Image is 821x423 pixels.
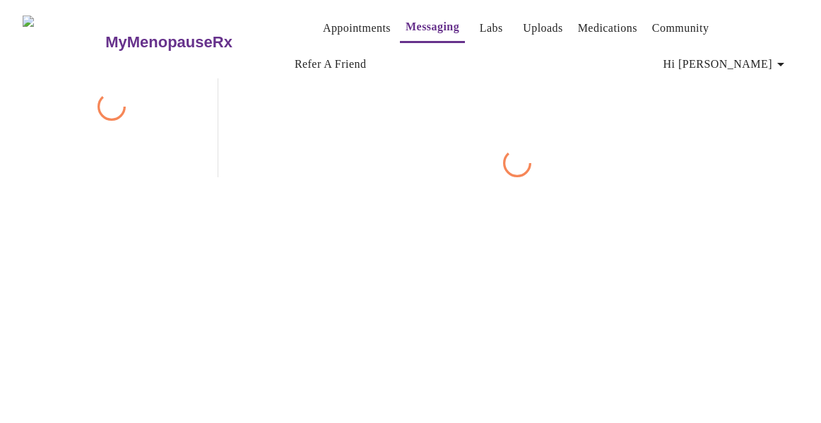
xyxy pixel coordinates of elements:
a: Uploads [523,18,563,38]
a: Medications [578,18,637,38]
h3: MyMenopauseRx [105,33,232,52]
button: Medications [572,14,643,42]
button: Community [646,14,715,42]
button: Uploads [517,14,569,42]
a: Refer a Friend [295,54,367,74]
button: Appointments [317,14,396,42]
button: Hi [PERSON_NAME] [658,50,795,78]
a: Community [652,18,709,38]
a: MyMenopauseRx [104,18,289,67]
span: Hi [PERSON_NAME] [663,54,789,74]
a: Appointments [323,18,391,38]
a: Messaging [406,17,459,37]
button: Labs [468,14,514,42]
button: Refer a Friend [289,50,372,78]
img: MyMenopauseRx Logo [23,16,104,68]
a: Labs [480,18,503,38]
button: Messaging [400,13,465,43]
